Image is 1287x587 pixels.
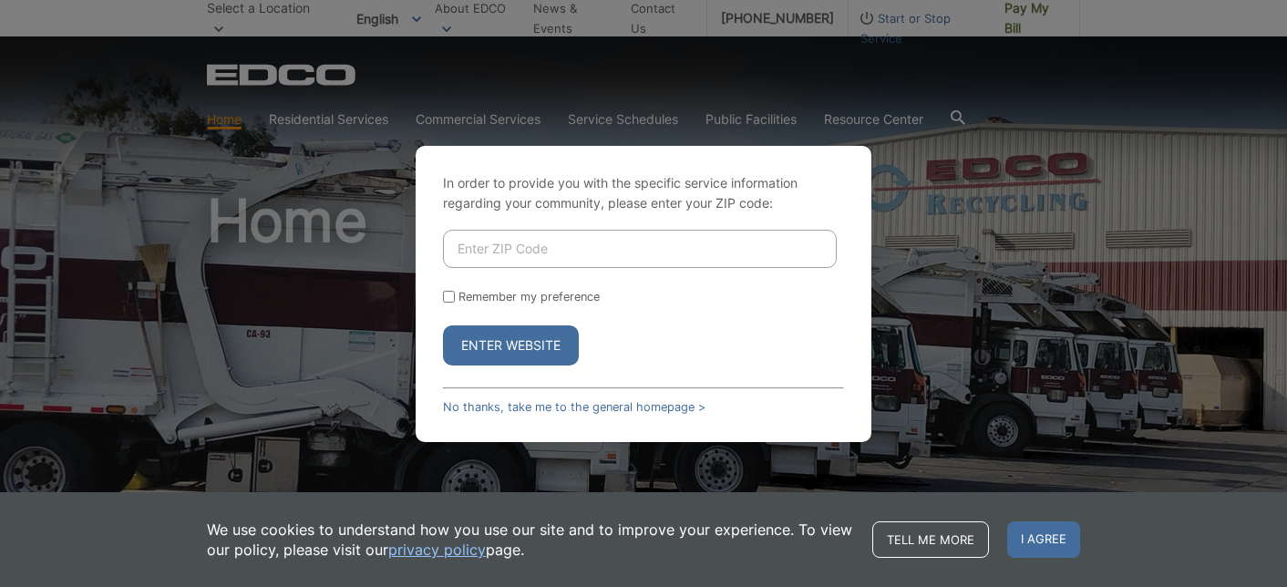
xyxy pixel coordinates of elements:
a: privacy policy [388,540,486,560]
a: No thanks, take me to the general homepage > [443,400,705,414]
p: We use cookies to understand how you use our site and to improve your experience. To view our pol... [207,520,854,560]
a: Tell me more [872,521,989,558]
p: In order to provide you with the specific service information regarding your community, please en... [443,173,844,213]
label: Remember my preference [458,290,600,304]
span: I agree [1007,521,1080,558]
input: Enter ZIP Code [443,230,837,268]
button: Enter Website [443,325,579,366]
